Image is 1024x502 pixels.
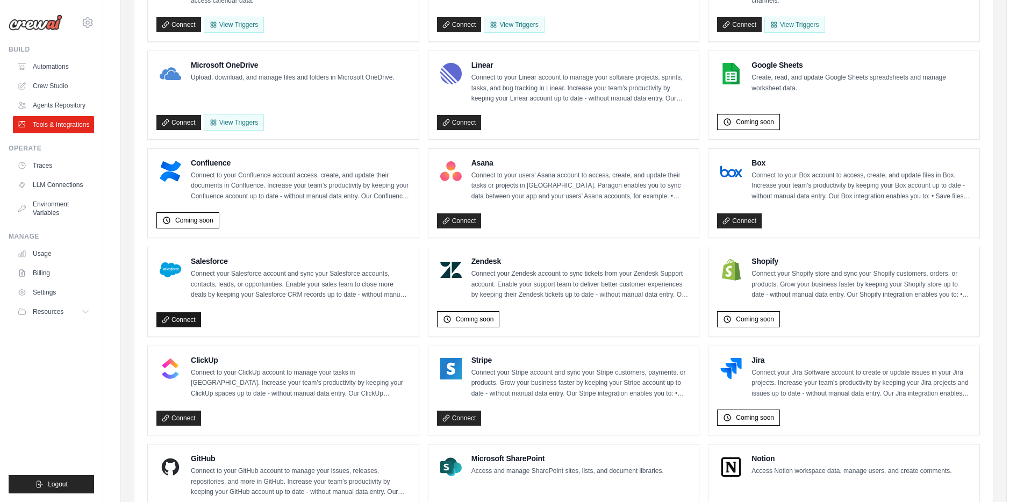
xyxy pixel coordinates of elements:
[440,456,462,478] img: Microsoft SharePoint Logo
[191,269,410,300] p: Connect your Salesforce account and sync your Salesforce accounts, contacts, leads, or opportunit...
[156,411,201,426] a: Connect
[736,118,774,126] span: Coming soon
[13,97,94,114] a: Agents Repository
[437,115,482,130] a: Connect
[751,256,971,267] h4: Shopify
[191,170,410,202] p: Connect to your Confluence account access, create, and update their documents in Confluence. Incr...
[160,161,181,182] img: Confluence Logo
[456,315,494,324] span: Coming soon
[13,176,94,193] a: LLM Connections
[191,157,410,168] h4: Confluence
[204,114,264,131] : View Triggers
[191,355,410,365] h4: ClickUp
[160,63,181,84] img: Microsoft OneDrive Logo
[160,259,181,281] img: Salesforce Logo
[471,157,691,168] h4: Asana
[717,17,762,32] a: Connect
[437,17,482,32] a: Connect
[33,307,63,316] span: Resources
[13,245,94,262] a: Usage
[471,269,691,300] p: Connect your Zendesk account to sync tickets from your Zendesk Support account. Enable your suppo...
[13,157,94,174] a: Traces
[720,358,742,379] img: Jira Logo
[471,60,691,70] h4: Linear
[764,17,825,33] : View Triggers
[471,453,664,464] h4: Microsoft SharePoint
[720,63,742,84] img: Google Sheets Logo
[13,77,94,95] a: Crew Studio
[751,466,951,477] p: Access Notion workspace data, manage users, and create comments.
[440,63,462,84] img: Linear Logo
[751,157,971,168] h4: Box
[471,368,691,399] p: Connect your Stripe account and sync your Stripe customers, payments, or products. Grow your busi...
[191,256,410,267] h4: Salesforce
[156,312,201,327] a: Connect
[9,475,94,493] button: Logout
[48,480,68,489] span: Logout
[720,161,742,182] img: Box Logo
[13,116,94,133] a: Tools & Integrations
[751,73,971,94] p: Create, read, and update Google Sheets spreadsheets and manage worksheet data.
[751,453,951,464] h4: Notion
[736,315,774,324] span: Coming soon
[156,17,201,32] a: Connect
[175,216,213,225] span: Coming soon
[440,161,462,182] img: Asana Logo
[13,264,94,282] a: Billing
[9,232,94,241] div: Manage
[160,358,181,379] img: ClickUp Logo
[471,256,691,267] h4: Zendesk
[720,259,742,281] img: Shopify Logo
[471,466,664,477] p: Access and manage SharePoint sites, lists, and document libraries.
[13,284,94,301] a: Settings
[440,259,462,281] img: Zendesk Logo
[191,73,395,83] p: Upload, download, and manage files and folders in Microsoft OneDrive.
[9,15,62,31] img: Logo
[440,358,462,379] img: Stripe Logo
[191,466,410,498] p: Connect to your GitHub account to manage your issues, releases, repositories, and more in GitHub....
[9,45,94,54] div: Build
[204,17,264,33] button: View Triggers
[471,355,691,365] h4: Stripe
[191,60,395,70] h4: Microsoft OneDrive
[9,144,94,153] div: Operate
[156,115,201,130] a: Connect
[437,213,482,228] a: Connect
[191,453,410,464] h4: GitHub
[751,60,971,70] h4: Google Sheets
[471,170,691,202] p: Connect to your users’ Asana account to access, create, and update their tasks or projects in [GE...
[437,411,482,426] a: Connect
[751,355,971,365] h4: Jira
[13,58,94,75] a: Automations
[484,17,544,33] : View Triggers
[13,303,94,320] button: Resources
[13,196,94,221] a: Environment Variables
[751,269,971,300] p: Connect your Shopify store and sync your Shopify customers, orders, or products. Grow your busine...
[970,450,1024,502] iframe: Chat Widget
[471,73,691,104] p: Connect to your Linear account to manage your software projects, sprints, tasks, and bug tracking...
[751,368,971,399] p: Connect your Jira Software account to create or update issues in your Jira projects. Increase you...
[751,170,971,202] p: Connect to your Box account to access, create, and update files in Box. Increase your team’s prod...
[160,456,181,478] img: GitHub Logo
[736,413,774,422] span: Coming soon
[720,456,742,478] img: Notion Logo
[717,213,762,228] a: Connect
[191,368,410,399] p: Connect to your ClickUp account to manage your tasks in [GEOGRAPHIC_DATA]. Increase your team’s p...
